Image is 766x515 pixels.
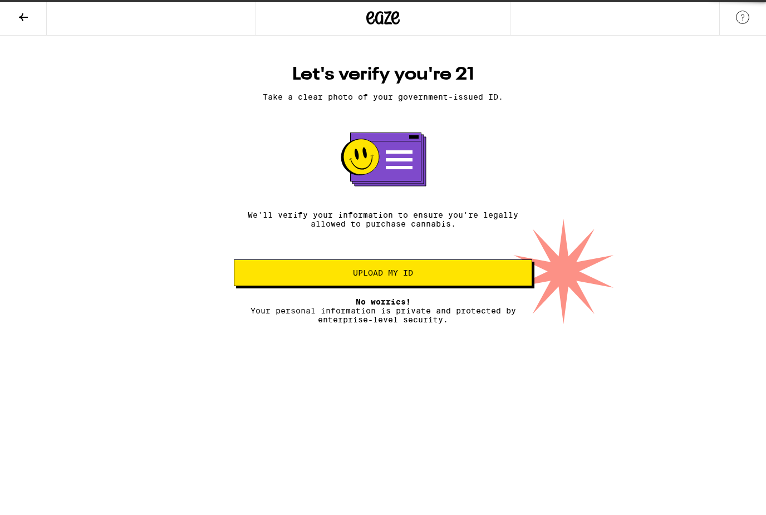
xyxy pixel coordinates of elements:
[234,210,532,228] p: We'll verify your information to ensure you're legally allowed to purchase cannabis.
[353,269,413,277] span: Upload my ID
[234,259,532,286] button: Upload my ID
[234,297,532,324] p: Your personal information is private and protected by enterprise-level security.
[356,297,411,306] span: No worries!
[234,92,532,101] p: Take a clear photo of your government-issued ID.
[234,63,532,86] h1: Let's verify you're 21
